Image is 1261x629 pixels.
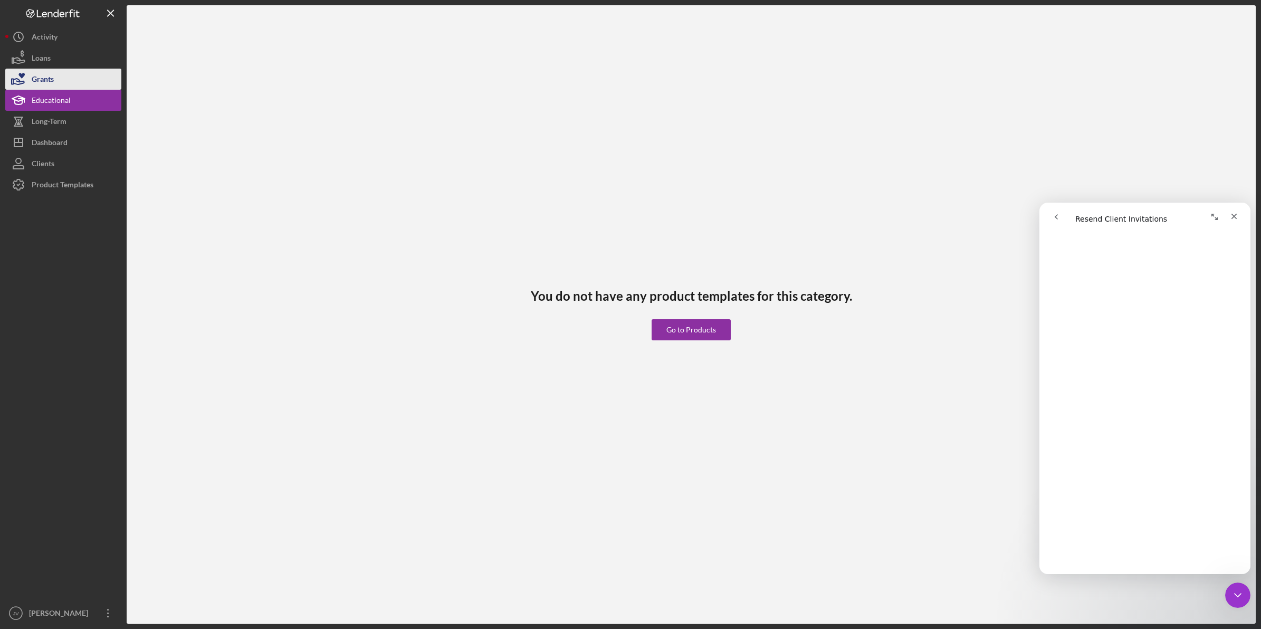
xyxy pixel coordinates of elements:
h3: You do not have any product templates for this category. [531,289,852,303]
div: [PERSON_NAME] [26,603,95,626]
div: Activity [32,26,58,50]
div: Long-Term [32,111,66,135]
button: Loans [5,47,121,69]
button: Activity [5,26,121,47]
button: Go to Products [652,319,731,340]
div: Loans [32,47,51,71]
div: Clients [32,153,54,177]
iframe: Intercom live chat [1225,583,1250,608]
button: Product Templates [5,174,121,195]
text: JV [13,611,19,616]
button: Clients [5,153,121,174]
div: Product Templates [32,174,93,198]
button: Grants [5,69,121,90]
button: JV[PERSON_NAME] [5,603,121,624]
div: Educational [32,90,71,113]
div: Grants [32,69,54,92]
button: Educational [5,90,121,111]
a: Go to Products [652,303,731,340]
div: Dashboard [32,132,68,156]
button: Dashboard [5,132,121,153]
iframe: Intercom live chat [1039,203,1250,574]
div: Go to Products [666,319,716,340]
button: Long-Term [5,111,121,132]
